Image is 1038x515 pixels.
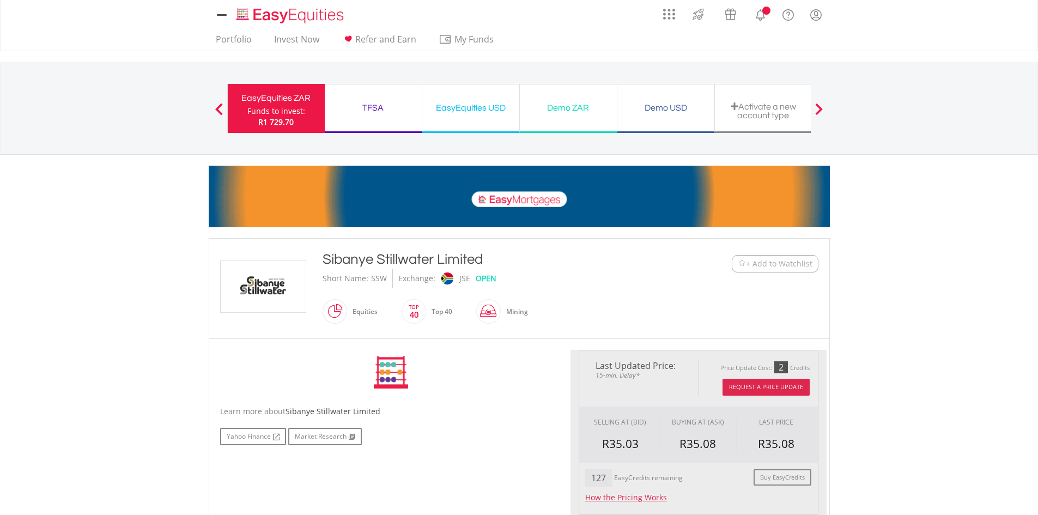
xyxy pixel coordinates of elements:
[802,3,830,27] a: My Profile
[439,32,510,46] span: My Funds
[220,406,562,417] div: Learn more about
[286,406,380,416] span: Sibanye Stillwater Limited
[337,34,421,51] a: Refer and Earn
[234,7,348,25] img: EasyEquities_Logo.png
[746,258,812,269] span: + Add to Watchlist
[323,269,368,288] div: Short Name:
[371,269,387,288] div: SSW
[746,3,774,25] a: Notifications
[288,428,362,445] a: Market Research
[441,272,453,284] img: jse.png
[258,117,294,127] span: R1 729.70
[663,8,675,20] img: grid-menu-icon.svg
[426,299,452,325] div: Top 40
[738,259,746,268] img: Watchlist
[347,299,378,325] div: Equities
[247,106,305,117] div: Funds to invest:
[624,100,708,116] div: Demo USD
[656,3,682,20] a: AppsGrid
[211,34,256,51] a: Portfolio
[721,5,739,23] img: vouchers-v2.svg
[714,3,746,23] a: Vouchers
[355,33,416,45] span: Refer and Earn
[209,166,830,227] img: EasyMortage Promotion Banner
[398,269,435,288] div: Exchange:
[331,100,415,116] div: TFSA
[232,3,348,25] a: Home page
[323,250,665,269] div: Sibanye Stillwater Limited
[721,102,805,120] div: Activate a new account type
[774,3,802,25] a: FAQ's and Support
[476,269,496,288] div: OPEN
[526,100,610,116] div: Demo ZAR
[459,269,470,288] div: JSE
[429,100,513,116] div: EasyEquities USD
[234,90,318,106] div: EasyEquities ZAR
[220,428,286,445] a: Yahoo Finance
[270,34,324,51] a: Invest Now
[689,5,707,23] img: thrive-v2.svg
[732,255,818,272] button: Watchlist + Add to Watchlist
[501,299,528,325] div: Mining
[222,261,304,312] img: EQU.ZA.SSW.png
